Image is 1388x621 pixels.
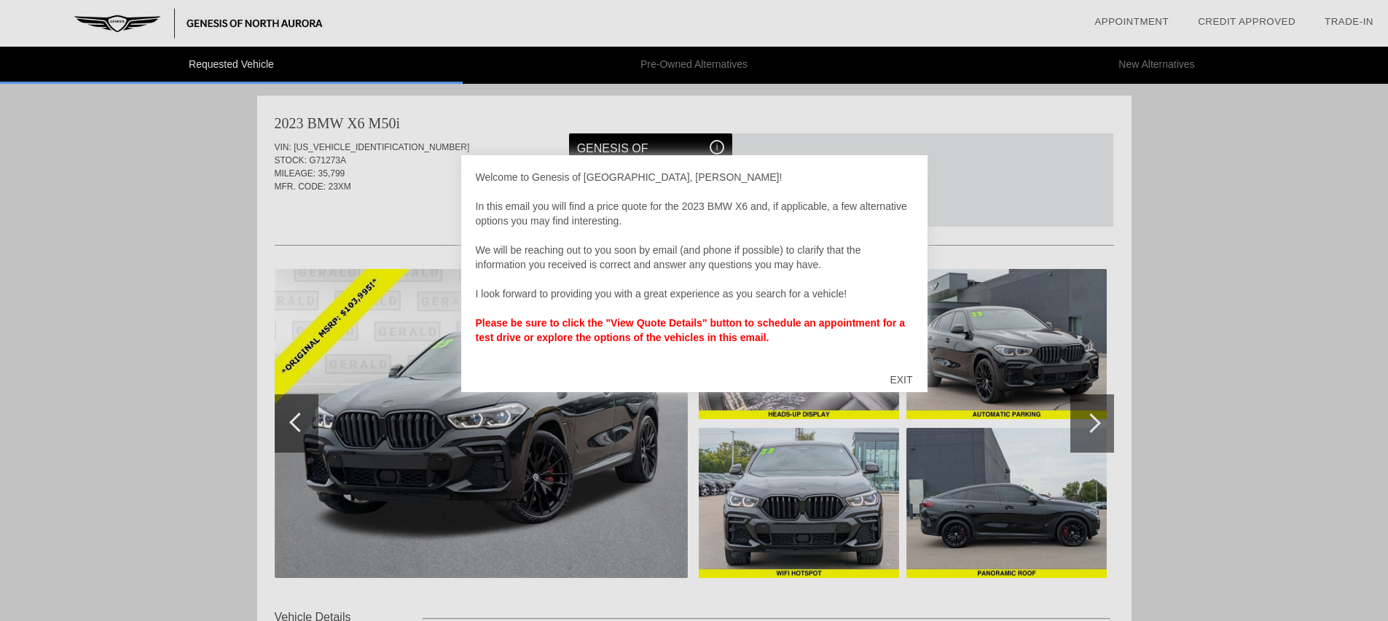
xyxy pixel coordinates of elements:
div: Welcome to Genesis of [GEOGRAPHIC_DATA], [PERSON_NAME]! In this email you will find a price quote... [476,170,913,359]
a: Appointment [1094,16,1169,27]
a: Trade-In [1325,16,1373,27]
a: Credit Approved [1198,16,1295,27]
strong: Please be sure to click the "View Quote Details" button to schedule an appointment for a test dri... [476,317,905,343]
div: EXIT [875,358,927,402]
